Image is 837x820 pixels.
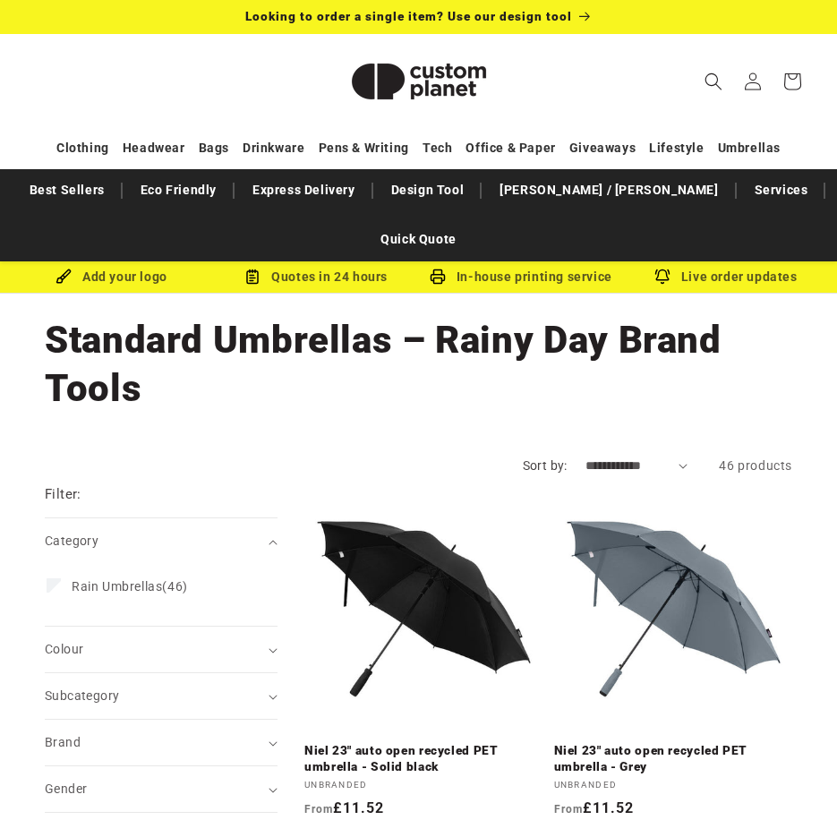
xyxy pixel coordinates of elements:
[654,269,670,285] img: Order updates
[304,743,543,774] a: Niel 23" auto open recycled PET umbrella - Solid black
[45,720,278,765] summary: Brand (0 selected)
[523,458,568,473] label: Sort by:
[72,578,188,594] span: (46)
[56,132,109,164] a: Clothing
[45,534,98,548] span: Category
[569,132,636,164] a: Giveaways
[56,269,72,285] img: Brush Icon
[322,34,515,128] a: Custom Planet
[123,132,185,164] a: Headwear
[319,132,409,164] a: Pens & Writing
[382,175,474,206] a: Design Tool
[243,175,364,206] a: Express Delivery
[243,132,304,164] a: Drinkware
[45,484,81,505] h2: Filter:
[372,224,465,255] a: Quick Quote
[465,132,555,164] a: Office & Paper
[199,132,229,164] a: Bags
[45,518,278,564] summary: Category (0 selected)
[45,735,81,749] span: Brand
[554,743,793,774] a: Niel 23" auto open recycled PET umbrella - Grey
[9,266,214,288] div: Add your logo
[72,579,162,594] span: Rain Umbrellas
[45,627,278,672] summary: Colour (0 selected)
[45,316,792,413] h1: Standard Umbrellas – Rainy Day Brand Tools
[430,269,446,285] img: In-house printing
[244,269,260,285] img: Order Updates Icon
[45,642,83,656] span: Colour
[623,266,828,288] div: Live order updates
[245,9,572,23] span: Looking to order a single item? Use our design tool
[214,266,419,288] div: Quotes in 24 hours
[491,175,727,206] a: [PERSON_NAME] / [PERSON_NAME]
[329,41,508,122] img: Custom Planet
[423,132,452,164] a: Tech
[132,175,226,206] a: Eco Friendly
[746,175,817,206] a: Services
[719,458,792,473] span: 46 products
[649,132,704,164] a: Lifestyle
[45,782,87,796] span: Gender
[419,266,624,288] div: In-house printing service
[45,766,278,812] summary: Gender (0 selected)
[694,62,733,101] summary: Search
[21,175,114,206] a: Best Sellers
[45,673,278,719] summary: Subcategory (0 selected)
[718,132,781,164] a: Umbrellas
[45,688,119,703] span: Subcategory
